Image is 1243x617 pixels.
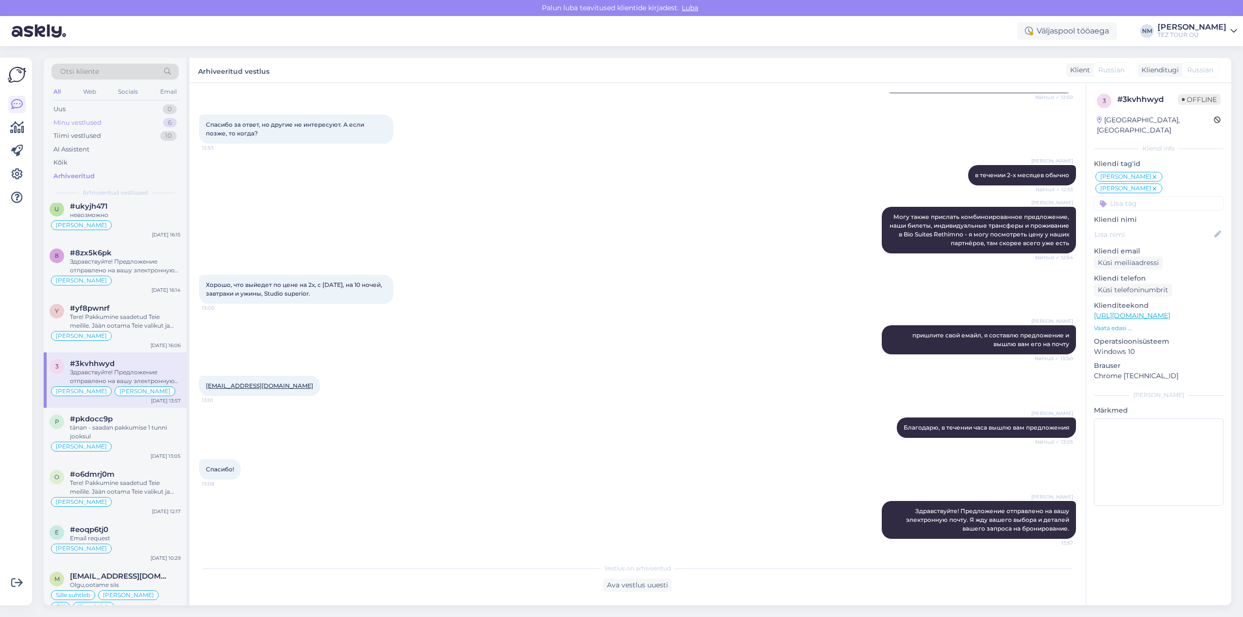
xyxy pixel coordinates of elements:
div: Minu vestlused [53,118,101,128]
input: Lisa nimi [1094,229,1212,240]
div: [DATE] 12:17 [152,508,181,515]
p: Kliendi email [1094,246,1224,256]
span: Vestlus on arhiveeritud [605,564,671,573]
div: Küsi meiliaadressi [1094,256,1163,269]
div: [GEOGRAPHIC_DATA], [GEOGRAPHIC_DATA] [1097,115,1214,135]
span: [PERSON_NAME] [1031,199,1073,206]
span: [PERSON_NAME] [1031,157,1073,165]
span: Здравствуйте! Предложение отправлено на вашу электронную почту. Я жду вашего выбора и деталей ваш... [906,507,1071,532]
span: Arhiveeritud vestlused [83,188,148,197]
span: Nähtud ✓ 13:05 [1035,438,1073,446]
div: Kliendi info [1094,144,1224,153]
input: Lisa tag [1094,196,1224,211]
p: Chrome [TECHNICAL_ID] [1094,371,1224,381]
span: maritar21@gmail.com [70,572,171,581]
span: [PERSON_NAME] [103,592,154,598]
span: #3kvhhwyd [70,359,115,368]
span: [PERSON_NAME] [56,499,107,505]
span: Russian [1187,65,1213,75]
span: Nähtud ✓ 12:50 [1035,94,1073,101]
span: 13:08 [202,480,238,487]
div: [DATE] 16:06 [151,342,181,349]
span: Nähtud ✓ 12:54 [1035,254,1073,261]
span: #o6dmrj0m [70,470,115,479]
p: Klienditeekond [1094,300,1224,311]
span: Спасибо! [206,466,234,473]
div: TEZ TOUR OÜ [1158,31,1226,39]
div: невозможно [70,211,181,219]
div: Ava vestlus uuesti [603,579,672,592]
p: Kliendi nimi [1094,215,1224,225]
span: Sille suhtleb [56,592,90,598]
div: [DATE] 10:29 [151,554,181,562]
span: Nähtud ✓ 12:53 [1036,186,1073,193]
div: 6 [163,118,177,128]
div: Tere! Pakkumine saadetud Teie meilile. Jään ootama Teie valikut ja broneerimissoovi andmetega. [70,479,181,496]
div: Klient [1066,65,1090,75]
div: Väljaspool tööaega [1017,22,1117,40]
div: Web [81,85,98,98]
span: 13:01 [202,397,238,404]
div: Küsi telefoninumbrit [1094,283,1172,297]
span: Otsi kliente [60,67,99,77]
span: [PERSON_NAME] [1031,493,1073,500]
span: e [55,529,59,536]
p: Brauser [1094,361,1224,371]
span: в течении 2-х месяцев обычно [975,171,1069,179]
span: #8zx5k6pk [70,249,112,257]
span: o [54,473,59,481]
div: Email [158,85,179,98]
span: #yf8pwnrf [70,304,110,313]
span: [PERSON_NAME] [56,333,107,339]
span: p [55,418,59,425]
div: Olgu,ootame siis [70,581,181,589]
div: Klienditugi [1138,65,1179,75]
span: #ukyjh471 [70,202,108,211]
div: 0 [163,104,177,114]
span: [PERSON_NAME] [56,546,107,551]
span: 13:00 [202,304,238,312]
div: [DATE] 16:15 [152,231,181,238]
span: y [55,307,59,315]
div: [PERSON_NAME] [1158,23,1226,31]
a: [PERSON_NAME]TEZ TOUR OÜ [1158,23,1237,39]
span: #pkdocc9p [70,415,113,423]
div: Kõik [53,158,67,167]
div: Arhiveeritud [53,171,95,181]
span: [PERSON_NAME] [1100,185,1151,191]
span: Ilja suhtleb [78,604,109,610]
span: 3 [55,363,59,370]
p: Operatsioonisüsteem [1094,336,1224,347]
a: [EMAIL_ADDRESS][DOMAIN_NAME] [206,382,313,389]
div: NM [1140,24,1154,38]
span: #eoqp6tj0 [70,525,108,534]
div: # 3kvhhwyd [1117,94,1178,105]
span: [PERSON_NAME] [56,388,107,394]
p: Vaata edasi ... [1094,324,1224,333]
div: tänan - saadan pakkumise 1 tunni jooksul [70,423,181,441]
span: 12:53 [202,144,238,151]
span: Luba [679,3,701,12]
img: Askly Logo [8,66,26,84]
div: All [51,85,63,98]
p: Windows 10 [1094,347,1224,357]
span: [PERSON_NAME] [1031,317,1073,325]
div: Socials [116,85,140,98]
p: Kliendi tag'id [1094,159,1224,169]
span: 3 [1103,97,1106,104]
div: Tiimi vestlused [53,131,101,141]
span: [PERSON_NAME] [119,388,170,394]
div: Tere! Pakkumine saadetud Teie meilile. Jään ootama Teie valikut ja broneerimissoovi andmetega. [70,313,181,330]
span: Russian [1098,65,1125,75]
div: 10 [160,131,177,141]
div: [PERSON_NAME] [1094,391,1224,400]
span: Хорошо, что выйедет по цене на 2х, с [DATE], на 10 ночей, завтраки и ужины, Studio superior. [206,281,384,297]
span: OK [56,604,65,610]
div: Uus [53,104,66,114]
span: [PERSON_NAME] [1031,410,1073,417]
span: m [54,575,60,583]
label: Arhiveeritud vestlus [198,64,269,77]
div: AI Assistent [53,145,89,154]
span: [PERSON_NAME] [56,444,107,450]
span: Offline [1178,94,1221,105]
